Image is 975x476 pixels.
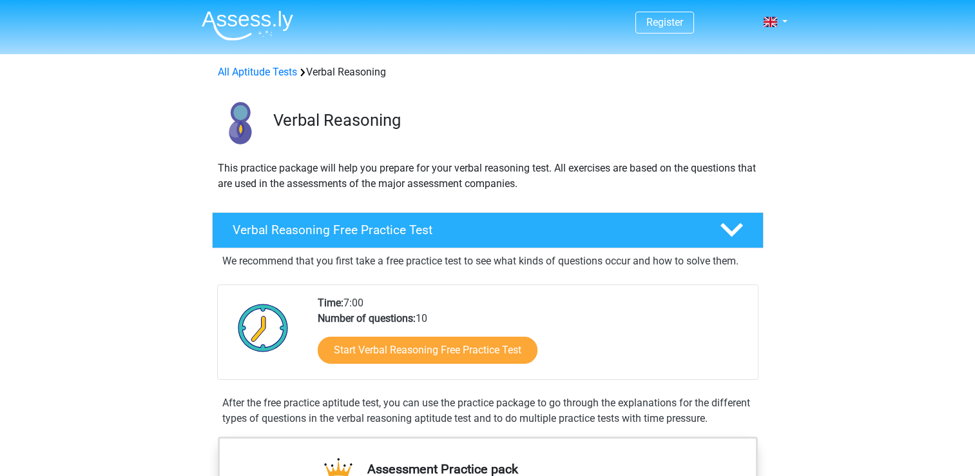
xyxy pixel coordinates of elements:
[233,223,699,237] h4: Verbal Reasoning Free Practice Test
[218,161,758,192] p: This practice package will help you prepare for your verbal reasoning test. All exercises are bas...
[646,16,683,28] a: Register
[231,295,296,360] img: Clock
[207,212,769,248] a: Verbal Reasoning Free Practice Test
[217,395,758,426] div: After the free practice aptitude test, you can use the practice package to go through the explana...
[213,64,763,80] div: Verbal Reasoning
[222,253,753,269] p: We recommend that you first take a free practice test to see what kinds of questions occur and ho...
[213,95,267,150] img: verbal reasoning
[318,337,537,364] a: Start Verbal Reasoning Free Practice Test
[318,297,343,309] b: Time:
[318,312,416,324] b: Number of questions:
[273,110,753,130] h3: Verbal Reasoning
[308,295,757,379] div: 7:00 10
[202,10,293,41] img: Assessly
[218,66,297,78] a: All Aptitude Tests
